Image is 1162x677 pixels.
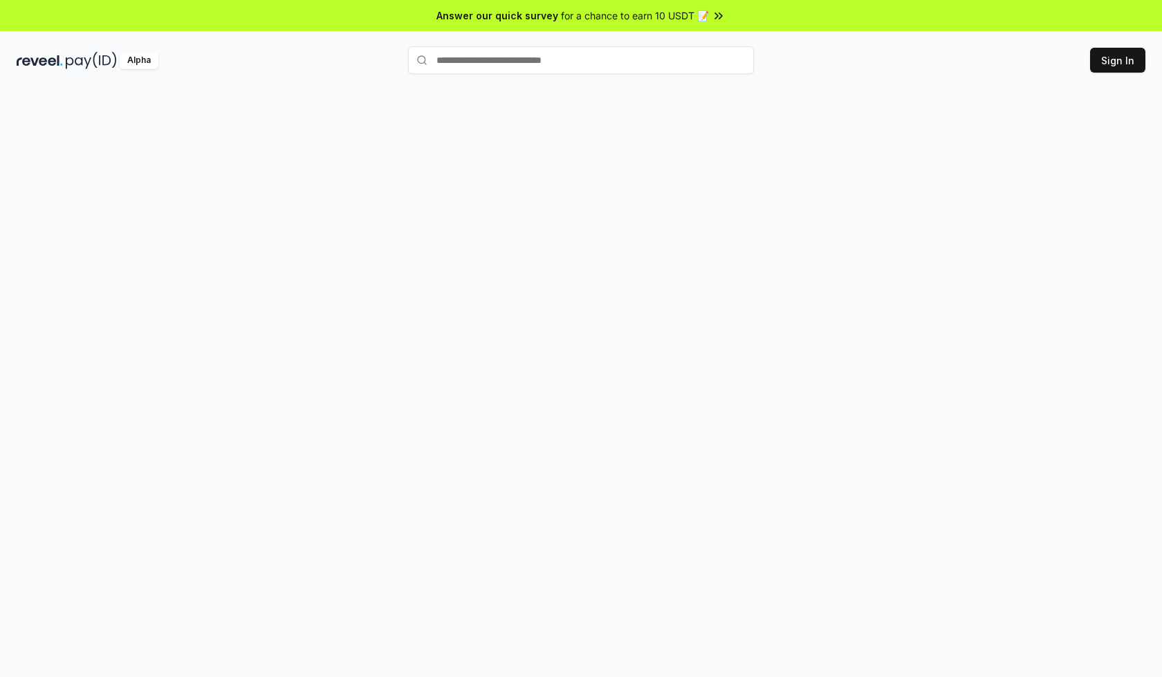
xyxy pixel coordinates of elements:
[17,52,63,69] img: reveel_dark
[436,8,558,23] span: Answer our quick survey
[1090,48,1145,73] button: Sign In
[66,52,117,69] img: pay_id
[120,52,158,69] div: Alpha
[561,8,709,23] span: for a chance to earn 10 USDT 📝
